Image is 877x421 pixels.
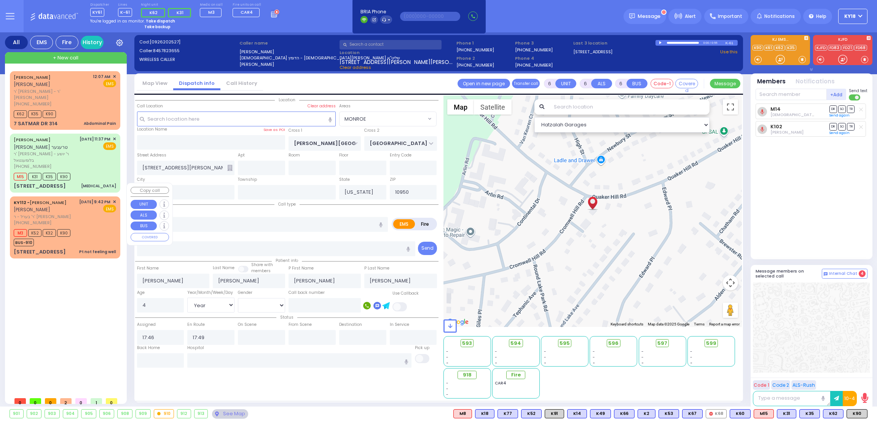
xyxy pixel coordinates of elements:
[239,55,337,61] label: [DEMOGRAPHIC_DATA] הדומץ - [DEMOGRAPHIC_DATA][PERSON_NAME] שליט''א
[545,409,564,418] div: K91
[770,129,804,135] span: Avigdor Weinberger
[137,345,160,351] label: Back Home
[770,112,849,118] span: Shia Greenfeld
[241,9,253,15] span: CAR4
[390,177,395,183] label: ZIP
[10,410,23,418] div: 901
[187,353,411,368] input: Search hospital
[456,55,512,62] span: Phone 2
[45,410,59,418] div: 903
[233,3,262,7] label: Fire units on call
[137,290,145,296] label: Age
[118,410,132,418] div: 908
[567,409,587,418] div: BLS
[137,322,156,328] label: Assigned
[786,45,796,51] a: K35
[586,188,599,211] div: JOSEPH SHMIEL BERKOWITZ
[43,173,56,180] span: K35
[629,13,635,19] img: message.svg
[339,177,350,183] label: State
[390,322,409,328] label: In Service
[177,10,183,16] span: K31
[463,371,472,379] span: 918
[838,9,867,24] button: KY18
[30,36,53,49] div: EMS
[364,265,389,271] label: P Last Name
[641,349,644,354] span: -
[53,54,78,62] span: + New call
[815,45,827,51] a: KJFD
[756,89,827,100] input: Search member
[638,13,660,20] span: Message
[718,13,742,20] span: Important
[57,229,70,237] span: K90
[774,45,785,51] a: K62
[113,199,116,205] span: ✕
[364,128,380,134] label: Cross 2
[591,79,612,88] button: ALS
[730,409,751,418] div: BLS
[289,322,312,328] label: From Scene
[593,360,595,366] span: -
[593,354,595,360] span: -
[824,272,828,276] img: comment-alt.png
[275,97,299,103] span: Location
[829,123,837,130] span: DR
[238,152,245,158] label: Apt
[659,409,679,418] div: BLS
[799,409,820,418] div: BLS
[690,360,692,366] span: -
[5,36,28,49] div: All
[187,322,205,328] label: En Route
[838,123,846,130] span: SO
[14,220,51,226] span: [PHONE_NUMBER]
[340,49,454,56] label: Location
[195,410,208,418] div: 913
[139,48,237,54] label: Caller:
[544,349,546,354] span: -
[30,398,41,404] span: 0
[753,380,770,390] button: Code 1
[544,360,546,366] span: -
[497,409,518,418] div: BLS
[43,229,56,237] span: K32
[339,103,351,109] label: Areas
[113,136,116,142] span: ✕
[764,13,795,20] span: Notifications
[709,412,713,416] img: red-radio-icon.svg
[131,222,157,231] button: BUS
[289,128,302,134] label: Cross 1
[799,409,820,418] div: K35
[573,49,612,55] a: [STREET_ADDRESS]
[827,89,847,100] button: +Add
[14,248,66,256] div: [STREET_ADDRESS]
[549,99,710,115] input: Search location
[843,391,857,406] button: 10-4
[685,13,696,20] span: Alert
[829,271,857,276] span: Internal Chat
[823,409,844,418] div: K62
[544,354,546,360] span: -
[446,360,448,366] span: -
[651,79,673,88] button: Code-1
[239,40,337,46] label: Caller name
[14,110,27,118] span: K62
[289,152,300,158] label: Room
[573,40,655,46] label: Last 3 location
[777,409,796,418] div: K31
[43,110,56,118] span: K90
[682,409,703,418] div: BLS
[173,80,220,87] a: Dispatch info
[28,229,41,237] span: K52
[14,199,30,206] span: KY112 -
[340,58,454,64] span: [STREET_ADDRESS][PERSON_NAME][PERSON_NAME]
[771,380,790,390] button: Code 2
[446,354,448,360] span: -
[339,152,348,158] label: Floor
[456,40,512,46] span: Phone 1
[838,105,846,113] span: SO
[131,233,169,241] button: COVERED
[614,409,635,418] div: BLS
[754,409,774,418] div: M15
[137,177,145,183] label: City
